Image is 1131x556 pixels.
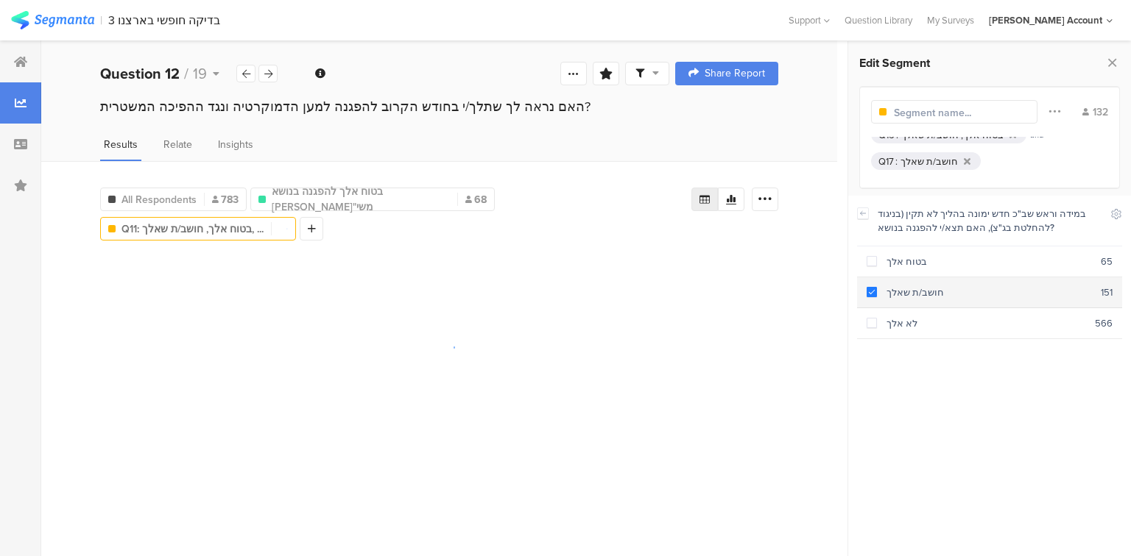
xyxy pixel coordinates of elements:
[100,97,778,116] div: האם נראה לך שתלך/י בחודש הקרוב להפגנה למען הדמוקרטיה ונגד ההפיכה המשטרית?
[193,63,207,85] span: 19
[121,221,264,237] span: Q11: בטוח אלך, חושב/ת שאלך, ...
[877,254,1101,268] div: בטוח אלך
[108,13,220,27] div: 3 בדיקה חופשי בארצנו
[100,63,180,85] b: Question 12
[789,9,830,32] div: Support
[859,54,930,71] span: Edit Segment
[11,11,94,29] img: segmanta logo
[878,207,1102,235] div: במידה וראש שב"כ חדש ימונה בהליך לא תקין (בניגוד להחלטת בג"צ), האם תצא/י להפגנה בנושא?
[1082,104,1108,120] div: 132
[901,154,958,168] div: חושב/ת שאלך
[877,285,1101,299] div: חושב/ת שאלך
[121,192,197,207] span: All Respondents
[465,192,487,207] span: 68
[163,137,192,152] span: Relate
[272,184,450,215] span: בטוח אלך להפגנה בנושא [PERSON_NAME]"משי
[878,154,894,168] div: Q17
[212,192,239,207] span: 783
[100,12,102,29] div: |
[920,13,982,27] a: My Surveys
[837,13,920,27] a: Question Library
[895,154,901,168] div: :
[1101,285,1113,299] div: 151
[1095,316,1113,330] div: 566
[989,13,1102,27] div: [PERSON_NAME] Account
[877,316,1095,330] div: לא אלך
[104,137,138,152] span: Results
[184,63,188,85] span: /
[218,137,253,152] span: Insights
[705,68,765,79] span: Share Report
[894,105,1022,121] input: Segment name...
[1101,254,1113,268] div: 65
